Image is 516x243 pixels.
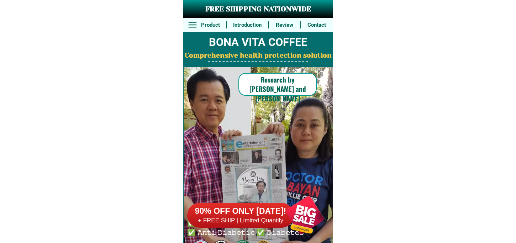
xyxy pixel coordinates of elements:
h6: + FREE SHIP | Limited Quantily [187,217,294,224]
h6: Research by [PERSON_NAME] and [PERSON_NAME] [238,75,317,103]
h6: Introduction [231,21,264,29]
h6: 90% OFF ONLY [DATE]! [187,206,294,217]
h2: Comprehensive health protection solution [183,51,333,61]
h6: Contact [305,21,329,29]
h6: Review [272,21,296,29]
h6: Product [199,21,223,29]
h3: FREE SHIPPING NATIONWIDE [183,4,333,15]
h2: BONA VITA COFFEE [183,34,333,51]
